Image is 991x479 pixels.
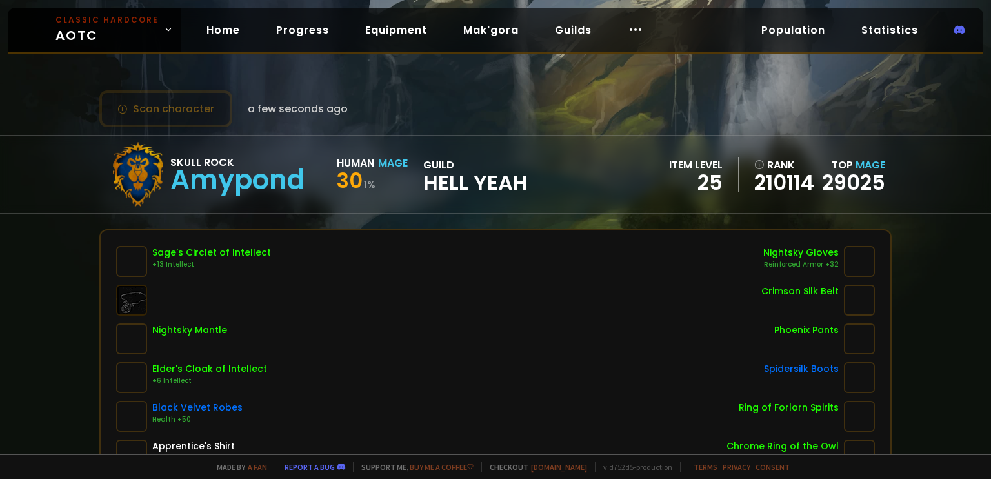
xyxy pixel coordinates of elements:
div: Elder's Cloak of Intellect [152,362,267,376]
img: item-4320 [844,362,875,393]
div: +3 Intellect [726,453,839,464]
div: Top [822,157,885,173]
a: Consent [756,462,790,472]
a: Mak'gora [453,17,529,43]
img: item-4040 [844,246,875,277]
div: Human [337,155,374,171]
a: a fan [248,462,267,472]
div: Apprentice's Shirt [152,440,235,453]
span: Support me, [353,462,474,472]
a: Terms [694,462,717,472]
a: Guilds [545,17,602,43]
div: Phoenix Pants [774,323,839,337]
a: Privacy [723,462,750,472]
div: 25 [669,173,723,192]
a: Classic HardcoreAOTC [8,8,181,52]
div: guild [423,157,528,192]
small: 1 % [364,178,375,191]
a: Home [196,17,250,43]
a: Report a bug [285,462,335,472]
div: Skull Rock [170,154,305,170]
div: Spidersilk Boots [764,362,839,376]
div: Amypond [170,170,305,190]
img: item-7356 [116,362,147,393]
a: 29025 [822,168,885,197]
button: Scan character [99,90,232,127]
small: Classic Hardcore [55,14,159,26]
div: rank [754,157,814,173]
span: Checkout [481,462,587,472]
a: Buy me a coffee [410,462,474,472]
span: Mage [856,158,885,172]
div: Mage [378,155,408,171]
img: item-2043 [844,401,875,432]
div: Crimson Silk Belt [761,285,839,298]
div: +13 Intellect [152,260,271,270]
span: Hell Yeah [423,173,528,192]
div: Chrome Ring of the Owl [726,440,839,453]
div: +6 Intellect [152,376,267,386]
img: item-7055 [844,285,875,316]
img: item-4718 [116,323,147,354]
div: Reinforced Armor +32 [763,260,839,270]
span: 30 [337,166,363,195]
div: Nightsky Gloves [763,246,839,260]
span: a few seconds ago [248,101,348,117]
a: Statistics [851,17,928,43]
img: item-10288 [116,246,147,277]
div: Sage's Circlet of Intellect [152,246,271,260]
div: item level [669,157,723,173]
a: Equipment [355,17,437,43]
span: v. d752d5 - production [595,462,672,472]
img: item-2800 [116,401,147,432]
img: item-4317 [844,323,875,354]
a: Population [751,17,836,43]
div: Black Velvet Robes [152,401,243,414]
div: Health +50 [152,414,243,425]
a: [DOMAIN_NAME] [531,462,587,472]
span: Made by [209,462,267,472]
a: 210114 [754,173,814,192]
div: Ring of Forlorn Spirits [739,401,839,414]
div: Nightsky Mantle [152,323,227,337]
a: Progress [266,17,339,43]
span: AOTC [55,14,159,45]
